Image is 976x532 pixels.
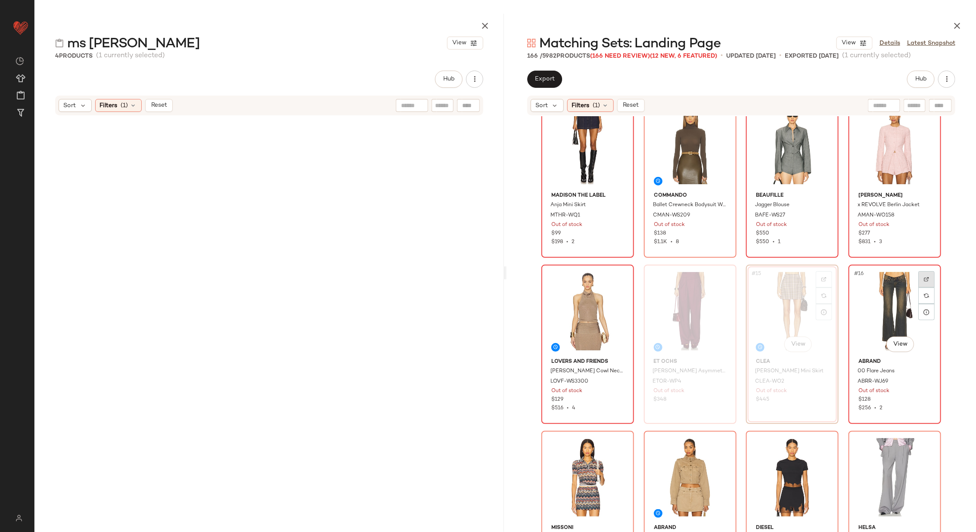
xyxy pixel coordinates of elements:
span: Abrand [654,524,727,532]
img: heart_red.DM2ytmEG.svg [12,19,29,36]
span: Out of stock [858,221,889,229]
span: Export [535,76,555,83]
span: AMAN-WO158 [858,212,895,220]
span: $128 [858,396,870,404]
a: Details [880,39,900,48]
span: 4 [55,53,59,59]
span: $129 [551,396,563,404]
span: (1) [121,101,128,110]
span: Sort [63,101,76,110]
span: View [893,341,908,348]
span: $550 [756,230,769,238]
span: Missoni [551,524,624,532]
span: 4 [572,405,575,411]
span: (12 New, 6 Featured) [650,53,717,59]
button: View [836,37,873,49]
span: Sort [535,101,548,110]
span: CLEA-WO2 [755,378,784,386]
span: Out of stock [654,387,685,395]
span: Reset [622,102,639,109]
span: 00 Flare Jeans [858,368,895,375]
img: svg%3e [821,293,827,298]
span: Lovers and Friends [551,358,624,366]
img: DIES-WS442_V1.jpg [749,434,836,521]
span: (1 currently selected) [842,51,911,61]
img: svg%3e [924,277,929,282]
span: $1.1K [654,239,667,245]
span: View [452,40,466,46]
button: View [886,337,914,352]
span: View [791,341,805,348]
img: svg%3e [10,515,27,522]
span: $516 [551,405,563,411]
img: ABRR-WO9_V1.jpg [647,434,734,521]
span: Beaufille [756,192,829,200]
button: View [784,337,812,352]
span: $99 [551,230,561,238]
span: [PERSON_NAME] Asymmetric Pant [653,368,726,375]
span: Out of stock [858,387,889,395]
span: #15 [751,269,763,278]
span: BAFE-WS27 [755,212,785,220]
span: • [870,239,879,245]
button: Hub [435,71,463,88]
span: View [841,40,856,46]
span: 2 [880,405,883,411]
p: updated [DATE] [726,52,776,61]
button: Hub [907,71,935,88]
img: MSNI-WS29_V1.jpg [544,434,631,521]
img: CLEA-WO2_V1.jpg [749,268,836,355]
span: $348 [654,396,667,404]
span: (1 currently selected) [96,51,165,61]
span: $198 [551,239,563,245]
span: Matching Sets: Landing Page [539,35,721,53]
span: MADISON THE LABEL [551,192,624,200]
p: Exported [DATE] [785,52,839,61]
span: $138 [654,230,666,238]
span: 2 [572,239,575,245]
span: x REVOLVE Berlin Jacket [858,201,920,209]
span: 1 [778,239,780,245]
img: svg%3e [16,57,24,65]
span: CMAN-WS209 [653,212,690,220]
span: Filters [572,101,590,110]
span: $550 [756,239,769,245]
span: • [779,51,781,61]
img: svg%3e [924,293,929,298]
img: svg%3e [821,277,827,282]
span: Helsa [858,524,931,532]
span: LOVF-WS3300 [550,378,588,386]
span: • [667,239,676,245]
img: LOVF-WS3300_V1.jpg [544,268,631,355]
span: • [769,239,778,245]
span: Anja Mini Skirt [550,201,586,209]
span: ABRR-WJ69 [858,378,888,386]
span: Out of stock [551,221,582,229]
span: $277 [858,230,870,238]
img: svg%3e [55,39,64,47]
span: #16 [853,269,865,278]
span: Out of stock [756,221,787,229]
span: (1) [593,101,600,110]
span: 5982 [542,53,556,59]
img: HLSA-WP82_V1.jpg [852,434,938,521]
span: • [563,405,572,411]
button: View [447,37,483,49]
span: Ballet Crewneck Bodysuit With Thumbholes [653,201,726,209]
span: MTHR-WQ1 [550,212,580,220]
span: Out of stock [654,221,685,229]
span: 166 / [527,53,542,59]
span: • [563,239,572,245]
span: 3 [879,239,882,245]
img: ETOR-WP4_V1.jpg [647,268,734,355]
span: (166 Need Review) [590,53,650,59]
span: ETOR-WP4 [653,378,682,386]
span: [PERSON_NAME] Cowl Neck Sleeveless Top [550,368,623,375]
button: Reset [617,99,645,112]
button: Export [527,71,562,88]
span: $831 [858,239,870,245]
span: Filters [100,101,118,110]
span: Commando [654,192,727,200]
span: $256 [858,405,871,411]
span: Abrand [858,358,931,366]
